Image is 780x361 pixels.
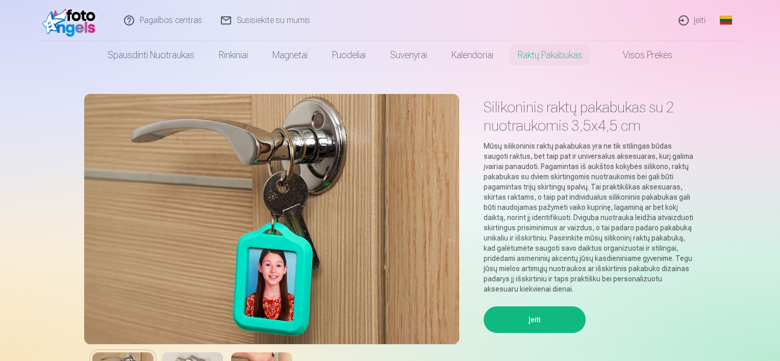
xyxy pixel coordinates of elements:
a: Spausdinti nuotraukas [95,41,207,69]
button: Įeiti [484,306,586,333]
a: Rinkiniai [207,41,260,69]
a: Raktų pakabukas [506,41,594,69]
a: Magnetai [260,41,320,69]
p: Mūsų silikoninis raktų pakabukas yra ne tik stilingas būdas saugoti raktus, bet taip pat ir unive... [484,141,696,294]
h1: Silikoninis raktų pakabukas su 2 nuotraukomis 3,5x4,5 cm [484,98,696,135]
a: Kalendoriai [439,41,506,69]
a: Suvenyrai [378,41,439,69]
a: Visos prekės [594,41,685,69]
a: Puodeliai [320,41,378,69]
img: /fa2 [42,4,101,37]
